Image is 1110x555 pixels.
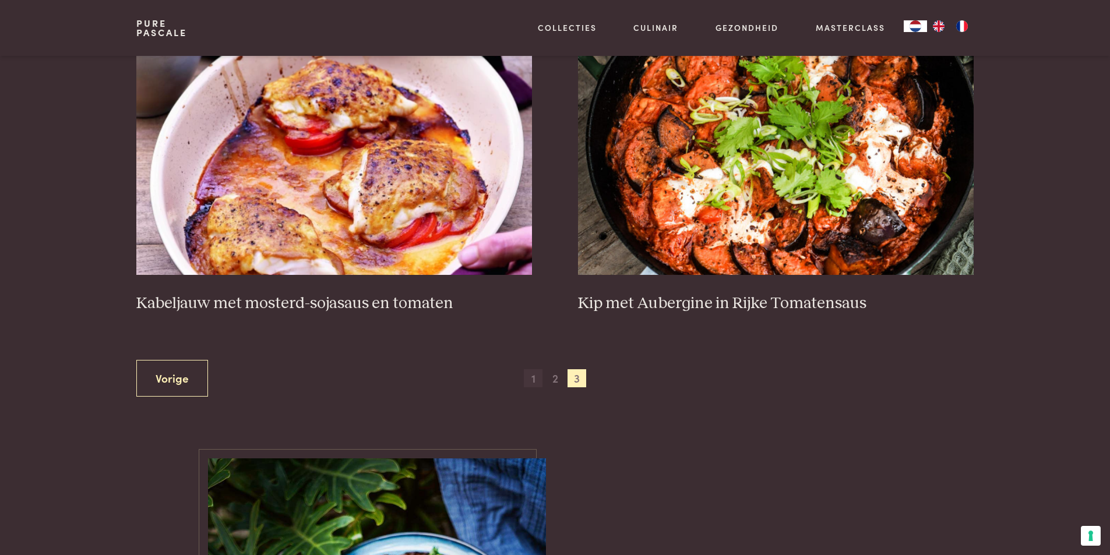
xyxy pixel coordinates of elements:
a: Kabeljauw met mosterd-sojasaus en tomaten Kabeljauw met mosterd-sojasaus en tomaten [136,42,531,313]
a: FR [950,20,974,32]
a: PurePascale [136,19,187,37]
a: Culinair [633,22,678,34]
a: Vorige [136,360,208,397]
a: Collecties [538,22,597,34]
div: Language [904,20,927,32]
img: Kabeljauw met mosterd-sojasaus en tomaten [136,42,531,275]
h3: Kabeljauw met mosterd-sojasaus en tomaten [136,294,531,314]
span: 1 [524,369,542,388]
a: EN [927,20,950,32]
a: NL [904,20,927,32]
img: Kip met Aubergine in Rijke Tomatensaus [578,42,973,275]
h3: Kip met Aubergine in Rijke Tomatensaus [578,294,973,314]
a: Kip met Aubergine in Rijke Tomatensaus Kip met Aubergine in Rijke Tomatensaus [578,42,973,313]
a: Masterclass [816,22,885,34]
span: 3 [568,369,586,388]
aside: Language selected: Nederlands [904,20,974,32]
a: Gezondheid [716,22,778,34]
ul: Language list [927,20,974,32]
span: 2 [546,369,565,388]
button: Uw voorkeuren voor toestemming voor trackingtechnologieën [1081,526,1101,546]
